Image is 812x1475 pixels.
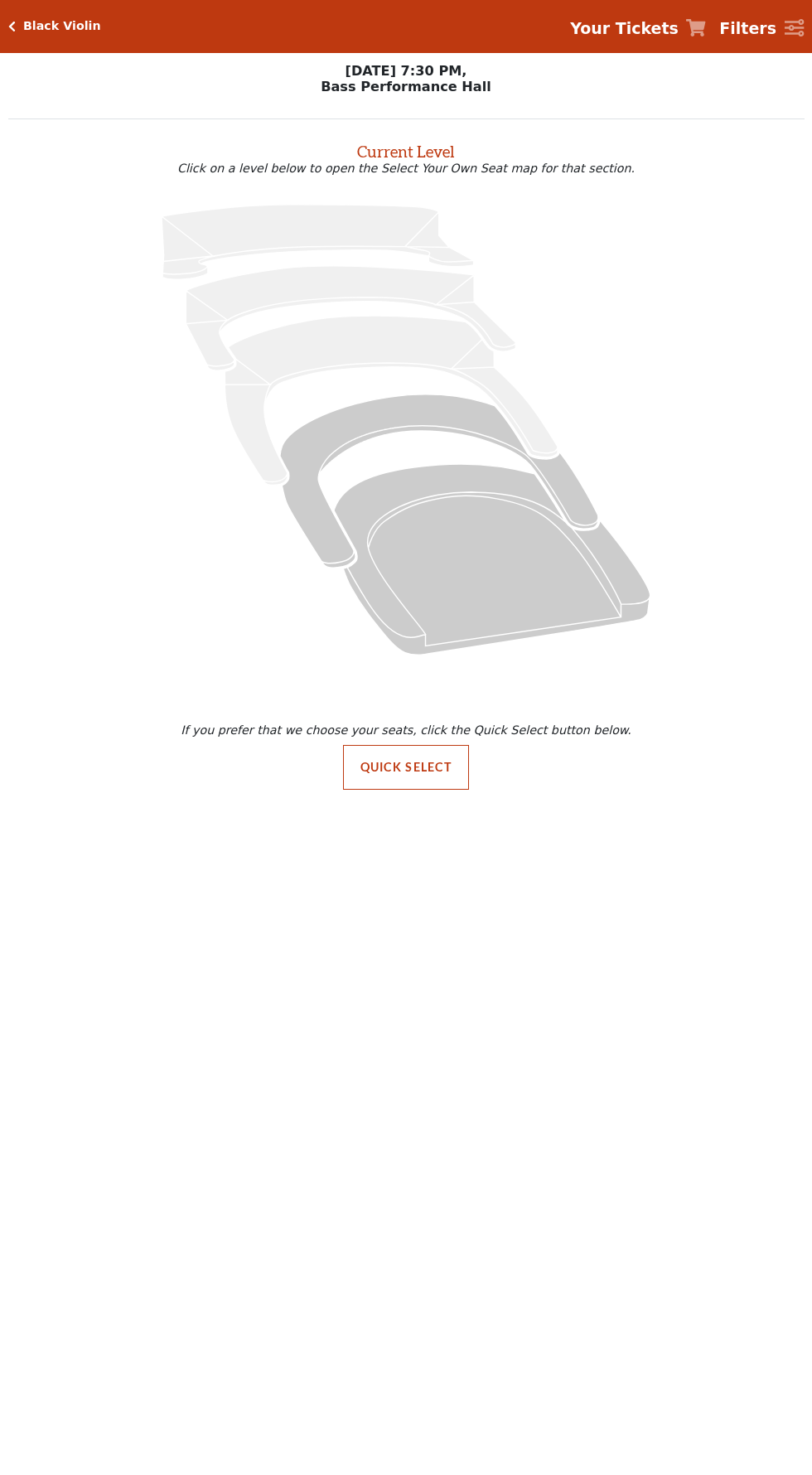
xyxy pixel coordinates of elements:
[570,19,679,37] strong: Your Tickets
[719,17,804,41] a: Filters
[343,745,470,790] button: Quick Select
[8,21,16,32] a: Click here to go back to filters
[8,135,805,162] h2: Current Level
[570,17,706,41] a: Your Tickets
[334,464,650,655] path: Orchestra / Parterre Circle - Seats Available: 628
[186,266,516,370] path: Lower Gallery - Seats Available: 0
[719,19,776,37] strong: Filters
[12,723,800,737] p: If you prefer that we choose your seats, click the Quick Select button below.
[8,162,805,175] p: Click on a level below to open the Select Your Own Seat map for that section.
[23,19,101,33] h5: Black Violin
[8,63,805,94] p: [DATE] 7:30 PM, Bass Performance Hall
[162,205,474,279] path: Upper Gallery - Seats Available: 0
